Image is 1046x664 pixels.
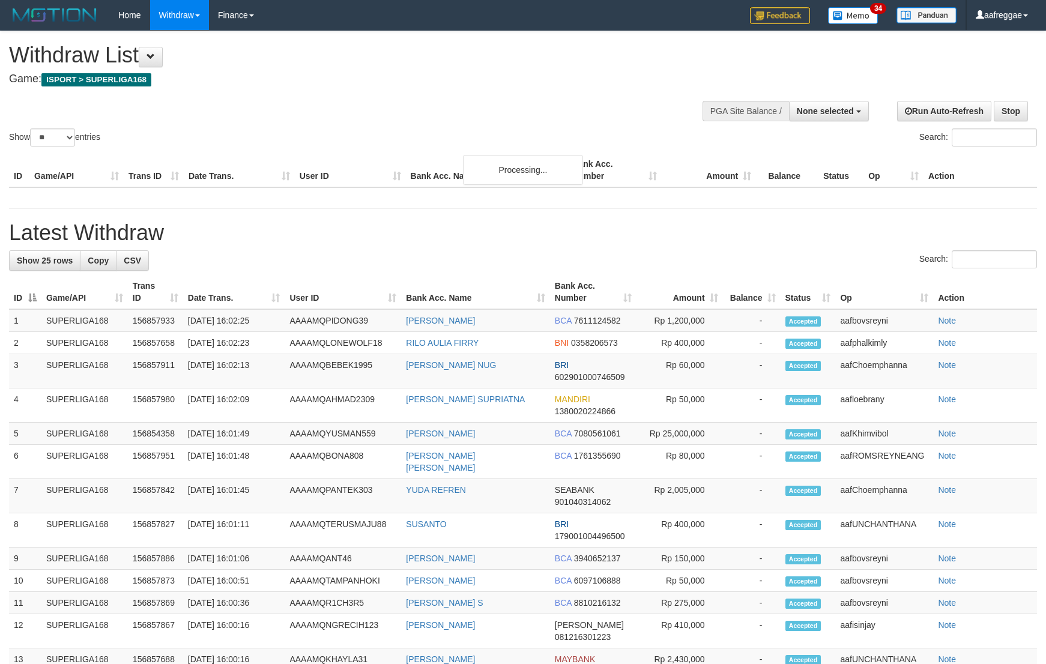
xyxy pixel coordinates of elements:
[835,309,933,332] td: aafbovsreyni
[9,128,100,146] label: Show entries
[785,486,821,496] span: Accepted
[555,316,572,325] span: BCA
[785,316,821,327] span: Accepted
[574,554,621,563] span: Copy 3940652137 to clipboard
[41,309,128,332] td: SUPERLIGA168
[9,221,1037,245] h1: Latest Withdraw
[128,354,183,388] td: 156857911
[555,497,611,507] span: Copy 901040314062 to clipboard
[785,339,821,349] span: Accepted
[124,256,141,265] span: CSV
[285,479,401,513] td: AAAAMQPANTEK303
[41,332,128,354] td: SUPERLIGA168
[555,360,569,370] span: BRI
[933,275,1037,309] th: Action
[128,423,183,445] td: 156854358
[555,519,569,529] span: BRI
[406,394,525,404] a: [PERSON_NAME] SUPRIATNA
[183,513,285,548] td: [DATE] 16:01:11
[723,570,781,592] td: -
[555,632,611,642] span: Copy 081216301223 to clipboard
[938,429,956,438] a: Note
[835,614,933,648] td: aafisinjay
[128,513,183,548] td: 156857827
[406,620,475,630] a: [PERSON_NAME]
[41,614,128,648] td: SUPERLIGA168
[285,332,401,354] td: AAAAMQLONEWOLF18
[574,316,621,325] span: Copy 7611124582 to clipboard
[183,423,285,445] td: [DATE] 16:01:49
[406,485,466,495] a: YUDA REFREN
[9,309,41,332] td: 1
[835,423,933,445] td: aafKhimvibol
[919,250,1037,268] label: Search:
[285,614,401,648] td: AAAAMQNGRECIH123
[285,592,401,614] td: AAAAMQR1CH3R5
[723,592,781,614] td: -
[41,275,128,309] th: Game/API: activate to sort column ascending
[17,256,73,265] span: Show 25 rows
[41,592,128,614] td: SUPERLIGA168
[124,153,184,187] th: Trans ID
[952,250,1037,268] input: Search:
[863,153,924,187] th: Op
[835,445,933,479] td: aafROMSREYNEANG
[406,316,475,325] a: [PERSON_NAME]
[9,445,41,479] td: 6
[183,479,285,513] td: [DATE] 16:01:45
[184,153,295,187] th: Date Trans.
[897,101,991,121] a: Run Auto-Refresh
[938,598,956,608] a: Note
[9,332,41,354] td: 2
[785,554,821,564] span: Accepted
[406,451,475,472] a: [PERSON_NAME] [PERSON_NAME]
[401,275,549,309] th: Bank Acc. Name: activate to sort column ascending
[128,332,183,354] td: 156857658
[555,620,624,630] span: [PERSON_NAME]
[785,395,821,405] span: Accepted
[870,3,886,14] span: 34
[183,275,285,309] th: Date Trans.: activate to sort column ascending
[183,388,285,423] td: [DATE] 16:02:09
[41,548,128,570] td: SUPERLIGA168
[938,316,956,325] a: Note
[183,570,285,592] td: [DATE] 16:00:51
[9,354,41,388] td: 3
[41,570,128,592] td: SUPERLIGA168
[555,451,572,460] span: BCA
[463,155,583,185] div: Processing...
[723,479,781,513] td: -
[785,520,821,530] span: Accepted
[723,354,781,388] td: -
[183,445,285,479] td: [DATE] 16:01:48
[406,598,483,608] a: [PERSON_NAME] S
[555,576,572,585] span: BCA
[835,570,933,592] td: aafbovsreyni
[285,388,401,423] td: AAAAMQAHMAD2309
[785,576,821,587] span: Accepted
[9,479,41,513] td: 7
[406,153,568,187] th: Bank Acc. Name
[818,153,863,187] th: Status
[938,576,956,585] a: Note
[938,519,956,529] a: Note
[828,7,878,24] img: Button%20Memo.svg
[128,445,183,479] td: 156857951
[723,513,781,548] td: -
[938,338,956,348] a: Note
[636,570,723,592] td: Rp 50,000
[636,445,723,479] td: Rp 80,000
[183,309,285,332] td: [DATE] 16:02:25
[636,332,723,354] td: Rp 400,000
[555,429,572,438] span: BCA
[128,275,183,309] th: Trans ID: activate to sort column ascending
[636,513,723,548] td: Rp 400,000
[919,128,1037,146] label: Search:
[938,554,956,563] a: Note
[9,548,41,570] td: 9
[406,360,496,370] a: [PERSON_NAME] NUG
[723,309,781,332] td: -
[785,621,821,631] span: Accepted
[9,592,41,614] td: 11
[835,479,933,513] td: aafChoemphanna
